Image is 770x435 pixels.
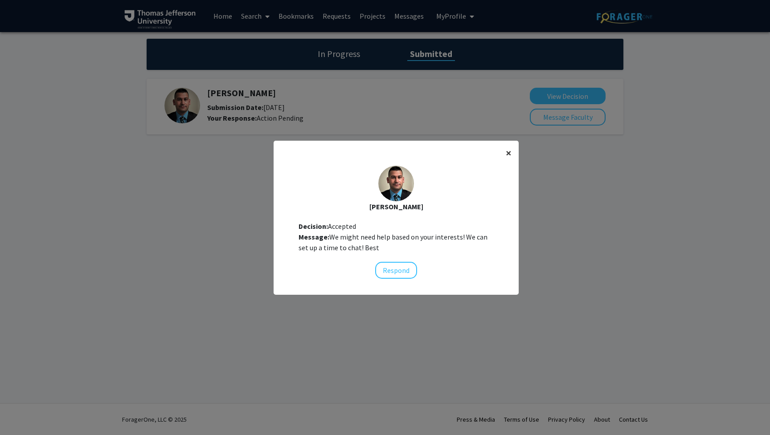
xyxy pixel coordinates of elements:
[7,395,38,428] iframe: Chat
[281,201,512,212] div: [PERSON_NAME]
[299,232,494,253] div: We might need help based on your interests! We can set up a time to chat! Best
[375,262,417,279] button: Respond
[506,146,512,160] span: ×
[499,141,519,166] button: Close
[299,222,328,231] b: Decision:
[299,221,494,232] div: Accepted
[299,232,329,241] b: Message:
